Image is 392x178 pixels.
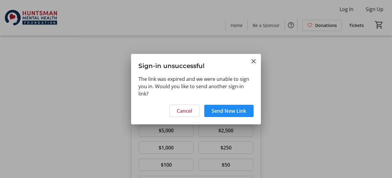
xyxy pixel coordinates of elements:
span: Cancel [177,107,192,115]
button: Close [250,58,257,65]
div: The link was expired and we were unable to sign you in. Would you like to send another sign-in link? [131,75,261,101]
button: Cancel [169,105,199,117]
h3: Sign-in unsuccessful [131,54,261,75]
span: Send New Link [212,107,246,115]
button: Send New Link [204,105,254,117]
